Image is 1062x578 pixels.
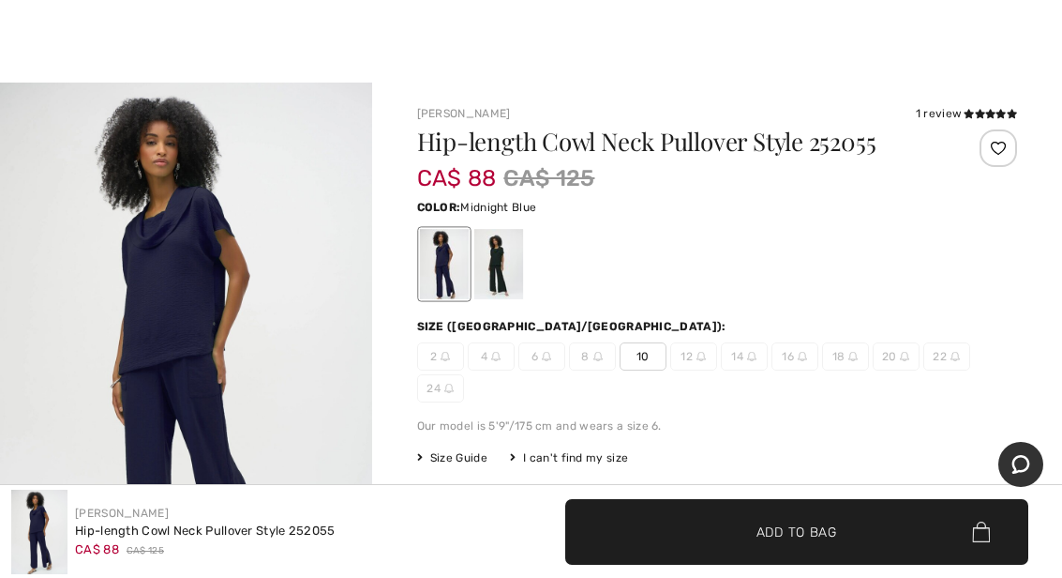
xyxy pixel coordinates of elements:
[848,352,858,361] img: ring-m.svg
[923,342,970,371] span: 22
[696,352,706,361] img: ring-m.svg
[771,342,818,371] span: 16
[417,374,464,403] span: 24
[998,442,1043,489] iframe: Opens a widget where you can chat to one of our agents
[441,352,450,361] img: ring-m.svg
[417,418,1017,434] div: Our model is 5'9"/175 cm and wears a size 6.
[593,352,603,361] img: ring-m.svg
[950,352,960,361] img: ring-m.svg
[460,201,536,214] span: Midnight Blue
[565,499,1029,565] button: Add to Bag
[822,342,869,371] span: 18
[503,161,594,195] span: CA$ 125
[873,342,920,371] span: 20
[620,342,666,371] span: 10
[417,449,487,466] span: Size Guide
[444,384,454,393] img: ring-m.svg
[417,129,918,154] h1: Hip-length Cowl Neck Pullover Style 252055
[798,352,807,361] img: ring-m.svg
[11,490,67,574] img: Hip-length Cowl Neck Pullover Style 252055
[569,342,616,371] span: 8
[510,449,628,466] div: I can't find my size
[747,352,756,361] img: ring-m.svg
[75,542,119,556] span: CA$ 88
[972,522,990,542] img: Bag.svg
[900,352,909,361] img: ring-m.svg
[916,105,1017,122] div: 1 review
[670,342,717,371] span: 12
[417,318,730,335] div: Size ([GEOGRAPHIC_DATA]/[GEOGRAPHIC_DATA]):
[473,229,522,299] div: Black
[417,107,511,120] a: [PERSON_NAME]
[491,352,501,361] img: ring-m.svg
[721,342,768,371] span: 14
[417,146,497,191] span: CA$ 88
[417,342,464,371] span: 2
[419,229,468,299] div: Midnight Blue
[75,522,336,540] div: Hip-length Cowl Neck Pullover Style 252055
[542,352,551,361] img: ring-m.svg
[127,544,164,558] span: CA$ 125
[468,342,515,371] span: 4
[518,342,565,371] span: 6
[75,507,169,520] a: [PERSON_NAME]
[417,201,461,214] span: Color:
[756,522,837,541] span: Add to Bag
